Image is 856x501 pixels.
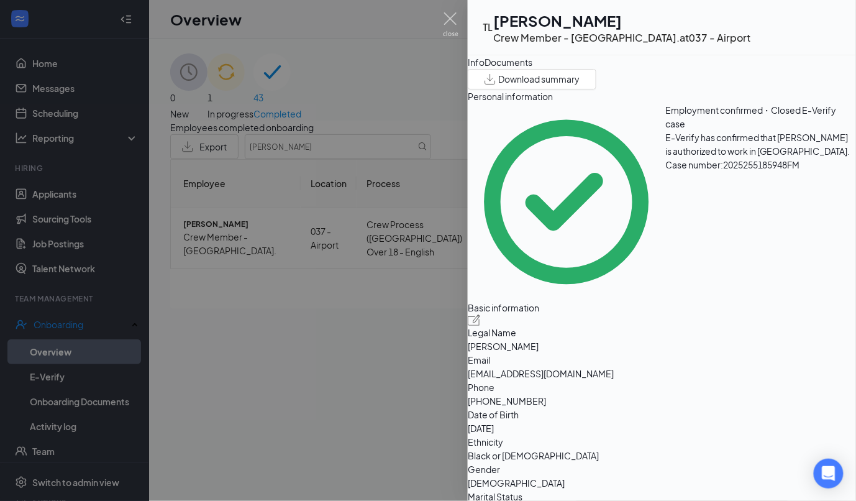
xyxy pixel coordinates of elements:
div: Documents [485,55,532,69]
span: Date of Birth [468,408,856,421]
span: Email [468,353,856,367]
span: Phone [468,380,856,394]
h1: [PERSON_NAME] [493,10,751,31]
span: [PHONE_NUMBER] [468,394,856,408]
span: Basic information [468,301,856,315]
span: Download summary [498,73,580,86]
svg: CheckmarkCircle [468,103,665,301]
div: Info [468,55,485,69]
span: Personal information [468,90,856,103]
div: Open Intercom Messenger [814,459,844,489]
span: Ethnicity [468,435,856,449]
span: Legal Name [468,326,856,339]
span: [EMAIL_ADDRESS][DOMAIN_NAME] [468,367,856,380]
span: Case number: 2025255185948FM [665,159,800,170]
span: [DEMOGRAPHIC_DATA] [468,476,856,490]
span: Gender [468,462,856,476]
div: Crew Member - [GEOGRAPHIC_DATA]. at 037 - Airport [493,31,751,45]
span: E-Verify has confirmed that [PERSON_NAME] is authorized to work in [GEOGRAPHIC_DATA]. [665,132,850,157]
span: Employment confirmed・Closed E-Verify case [665,104,837,129]
span: [PERSON_NAME] [468,339,856,353]
button: Download summary [468,69,596,90]
div: TL [483,21,493,34]
span: Black or [DEMOGRAPHIC_DATA] [468,449,856,462]
span: [DATE] [468,421,856,435]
